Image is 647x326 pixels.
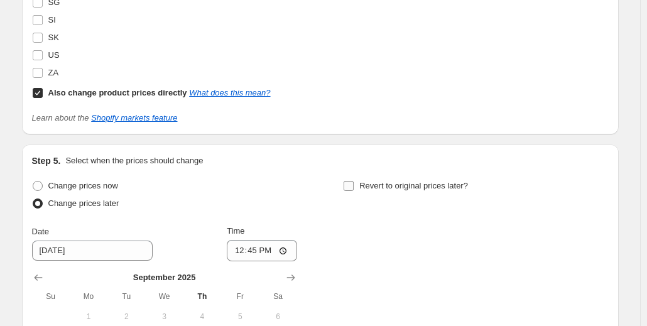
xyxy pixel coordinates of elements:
i: Learn about the [32,113,178,122]
a: What does this mean? [189,88,270,97]
span: Fr [226,291,254,302]
p: Select when the prices should change [65,155,203,167]
th: Tuesday [107,286,145,307]
span: SK [48,33,59,42]
span: Su [37,291,65,302]
th: Saturday [259,286,296,307]
span: Date [32,227,49,236]
span: 4 [188,312,216,322]
span: Change prices later [48,198,119,208]
span: Revert to original prices later? [359,181,468,190]
span: Tu [112,291,140,302]
span: Sa [264,291,291,302]
th: Monday [70,286,107,307]
button: Show previous month, August 2025 [30,269,47,286]
a: Shopify markets feature [91,113,177,122]
span: Mo [75,291,102,302]
h2: Step 5. [32,155,61,167]
span: Time [227,226,244,236]
span: 6 [264,312,291,322]
span: 5 [226,312,254,322]
span: 2 [112,312,140,322]
th: Sunday [32,286,70,307]
input: 9/11/2025 [32,241,153,261]
span: SI [48,15,56,24]
span: ZA [48,68,59,77]
span: Th [188,291,216,302]
span: US [48,50,60,60]
span: 1 [75,312,102,322]
span: We [150,291,178,302]
th: Friday [221,286,259,307]
b: Also change product prices directly [48,88,187,97]
span: 3 [150,312,178,322]
th: Wednesday [145,286,183,307]
button: Show next month, October 2025 [282,269,300,286]
span: Change prices now [48,181,118,190]
th: Thursday [183,286,221,307]
input: 12:00 [227,240,297,261]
